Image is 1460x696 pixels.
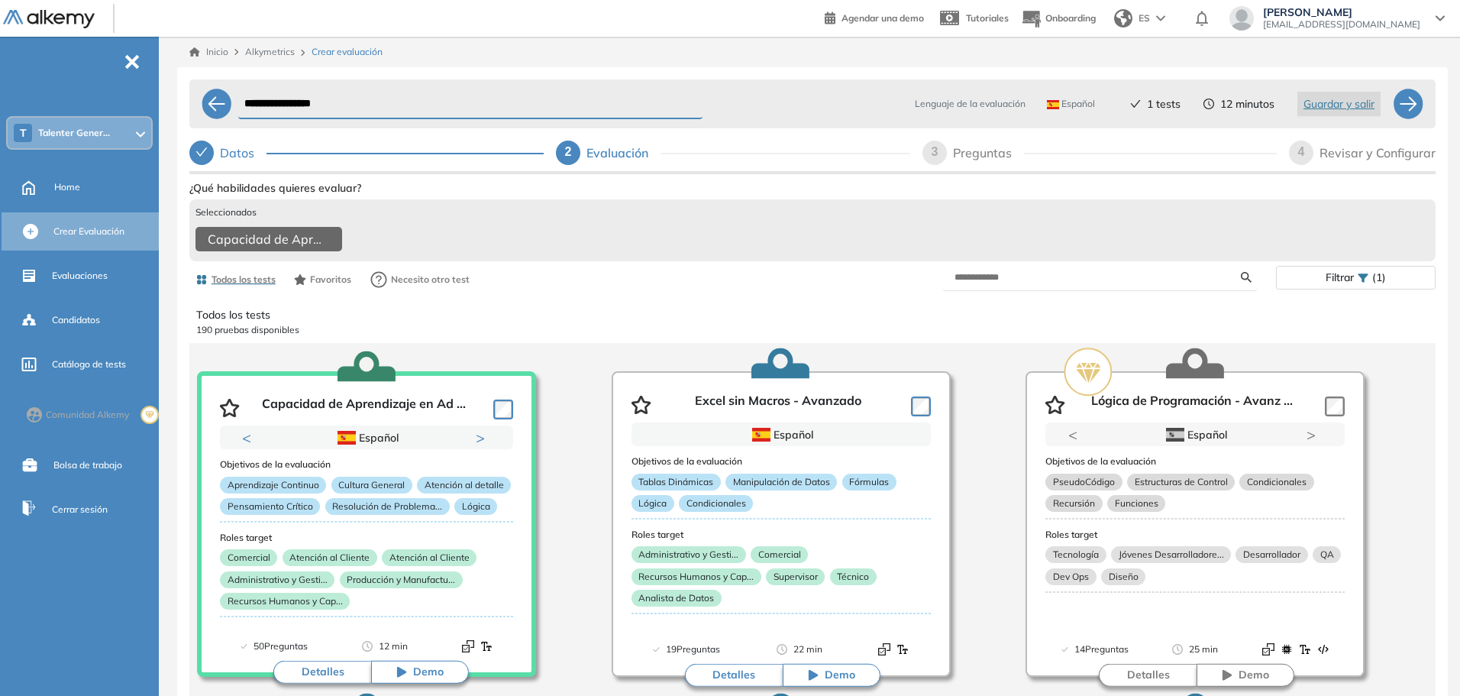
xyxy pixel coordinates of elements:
p: Tablas Dinámicas [631,474,721,490]
p: Supervisor [766,568,825,585]
div: Español [1100,426,1290,443]
button: Next [476,430,491,445]
p: Cultura General [331,477,412,494]
p: Lógica [454,498,497,515]
button: Demo [783,664,880,687]
span: 4 [1298,145,1305,158]
span: Alkymetrics [245,46,295,57]
div: Evaluación [586,141,661,165]
span: Crear Evaluación [53,225,124,238]
span: Crear evaluación [312,45,383,59]
p: 190 pruebas disponibles [196,323,1429,337]
span: 3 [932,145,938,158]
p: Comercial [220,549,277,566]
div: Widget de chat [1384,623,1460,696]
p: Pensamiento Crítico [220,498,320,515]
span: (1) [1372,267,1386,289]
button: Todos los tests [189,267,282,293]
span: Demo [413,665,444,680]
button: Favoritos [288,267,357,293]
span: check [1130,99,1141,109]
h3: Roles target [220,533,513,543]
img: Format test logo [480,640,493,652]
span: clock-circle [1203,99,1214,109]
span: Todos los tests [212,273,276,286]
span: 50 Preguntas [254,639,308,654]
p: Comercial [751,546,808,563]
img: ESP [1047,100,1059,109]
span: 12 minutos [1220,96,1274,112]
h3: Objetivos de la evaluación [220,459,513,470]
p: Excel sin Macros - Avanzado [695,393,861,416]
img: ESP [1166,428,1184,442]
span: 2 [565,145,572,158]
button: Necesito otro test [363,264,476,295]
p: Atención al Cliente [283,549,377,566]
iframe: Chat Widget [1384,623,1460,696]
div: Preguntas [953,141,1024,165]
div: Datos [220,141,266,165]
span: Home [54,180,80,194]
span: [PERSON_NAME] [1263,6,1420,18]
img: arrow [1156,15,1165,21]
p: Manipulación de Datos [725,474,837,490]
span: Filtrar [1326,267,1354,289]
button: Demo [371,661,469,684]
button: Onboarding [1021,2,1096,35]
span: 1 tests [1147,96,1181,112]
button: Guardar y salir [1297,92,1381,116]
a: Agendar una demo [825,8,924,26]
span: Español [1047,98,1095,110]
button: Detalles [273,661,371,684]
span: Onboarding [1045,12,1096,24]
div: Español [273,429,460,446]
span: Guardar y salir [1303,95,1374,112]
span: 12 min [379,639,408,654]
p: Administrativo y Gesti... [220,571,334,588]
img: world [1114,9,1132,28]
img: Logo [3,10,95,29]
span: Capacidad de Aprendizaje en Adultos [208,230,324,248]
p: Producción y Manufactu... [340,571,463,588]
span: ES [1139,11,1150,25]
h3: Objetivos de la evaluación [631,456,931,467]
span: Seleccionados [195,206,257,219]
span: Agendar una demo [841,12,924,24]
div: 3Preguntas [922,141,1277,165]
span: Necesito otro test [391,273,470,286]
img: Format test logo [462,640,474,652]
button: Detalles [685,664,783,687]
span: Demo [825,668,855,683]
p: Todos los tests [196,307,1429,323]
span: Candidatos [52,313,100,327]
button: Previous [242,430,257,445]
p: Recursos Humanos y Cap... [631,568,761,585]
span: T [20,127,27,139]
span: Talenter Gener... [38,127,110,139]
p: Atención al detalle [417,477,511,494]
p: Fórmulas [842,474,896,490]
p: Técnico [830,568,877,585]
span: 19 Preguntas [666,642,720,657]
p: Administrativo y Gesti... [631,546,746,563]
span: Cerrar sesión [52,503,108,516]
img: ESP [338,431,356,445]
p: Condicionales [679,495,753,512]
h3: Roles target [631,529,931,540]
span: Lenguaje de la evaluación [915,97,1026,111]
img: Format test logo [896,643,909,656]
p: Recursos Humanos y Cap... [220,593,350,610]
div: 2Evaluación [556,141,910,165]
p: Resolución de Problema... [325,498,450,515]
div: 4Revisar y Configurar [1289,141,1436,165]
span: Favoritos [310,273,351,286]
span: check [195,146,208,158]
div: Datos [189,141,544,165]
img: Format test logo [878,643,890,656]
div: Español [686,426,877,443]
a: Inicio [189,45,228,59]
button: 2 [373,450,385,452]
img: ESP [752,428,770,442]
span: 22 min [793,642,822,657]
p: Atención al Cliente [382,549,476,566]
